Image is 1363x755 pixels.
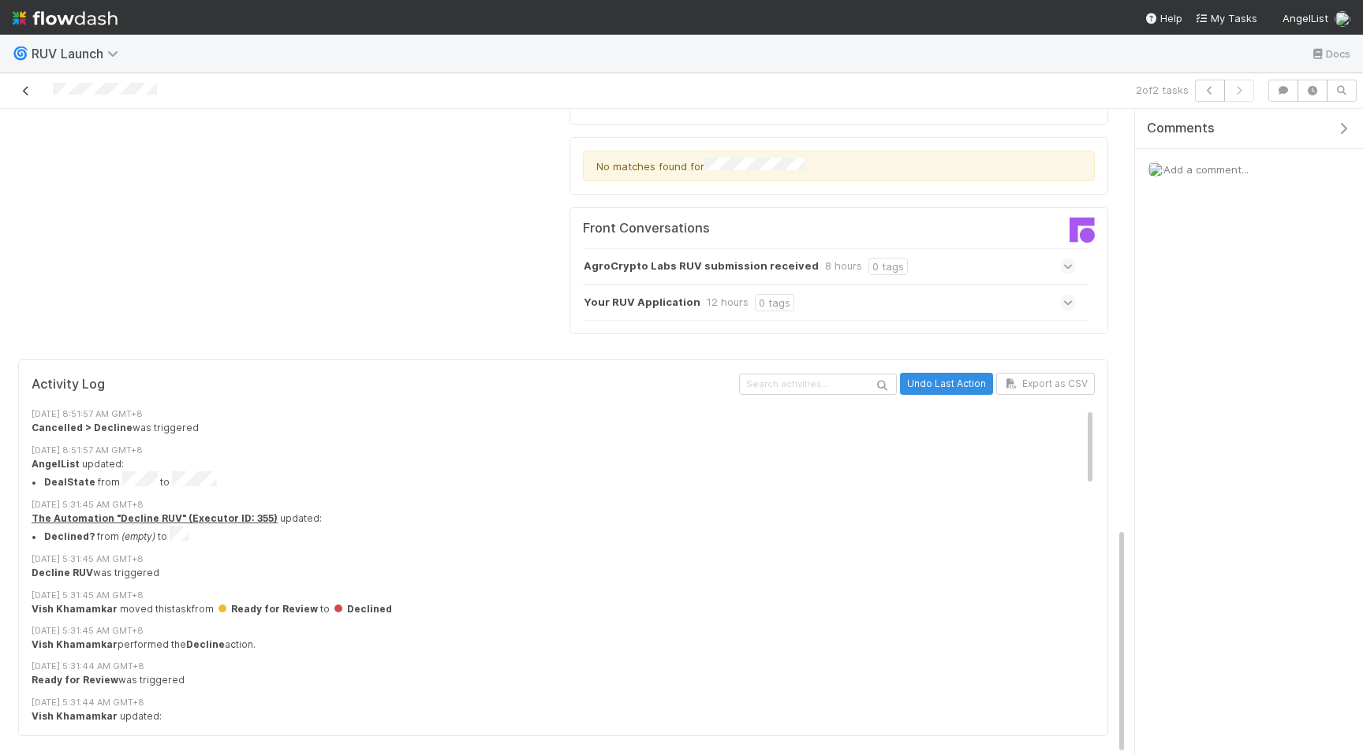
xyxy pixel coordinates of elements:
[32,674,118,686] strong: Ready for Review
[996,373,1095,395] button: Export as CSV
[44,471,1095,490] li: from to
[1147,121,1215,136] span: Comments
[332,603,392,615] span: Declined
[707,294,749,311] div: 12 hours
[1163,163,1249,176] span: Add a comment...
[44,531,95,543] strong: Declined?
[32,377,736,392] h5: Activity Log
[32,638,118,650] strong: Vish Khamamkar
[186,638,225,650] strong: Decline
[32,638,1095,652] div: performed the action.
[739,374,897,395] input: Search activities...
[32,498,1095,511] div: [DATE] 5:31:45 AM GMT+8
[32,673,1095,687] div: was triggered
[32,457,1095,490] div: updated:
[44,526,1095,545] li: from to
[32,567,93,578] strong: Decline RUV
[13,5,118,32] img: logo-inverted-e16ddd16eac7371096b0.svg
[32,46,126,61] span: RUV Launch
[32,552,1095,566] div: [DATE] 5:31:45 AM GMT+8
[32,407,1095,421] div: [DATE] 8:51:57 AM GMT+8
[1335,11,1350,27] img: avatar_b60dc679-d614-4581-862a-45e57e391fbd.png
[32,696,1095,709] div: [DATE] 5:31:44 AM GMT+8
[44,477,95,489] strong: DealState
[825,258,862,275] div: 8 hours
[13,46,28,60] span: 🌀
[1136,82,1189,98] span: 2 of 2 tasks
[32,422,133,433] strong: Cancelled > Decline
[32,566,1095,580] div: was triggered
[584,294,700,311] strong: Your RUV Application
[1148,162,1163,177] img: avatar_b60dc679-d614-4581-862a-45e57e391fbd.png
[121,531,155,543] em: (empty)
[755,294,794,311] div: 0 tags
[32,444,1095,457] div: [DATE] 8:51:57 AM GMT+8
[1195,12,1257,24] span: My Tasks
[32,511,1095,545] div: updated:
[1145,10,1182,26] div: Help
[900,373,993,395] button: Undo Last Action
[32,710,118,722] strong: Vish Khamamkar
[584,258,819,275] strong: AgroCrypto Labs RUV submission received
[32,709,1095,742] div: updated:
[1070,218,1095,243] img: front-logo-b4b721b83371efbadf0a.svg
[32,589,1095,602] div: [DATE] 5:31:45 AM GMT+8
[1195,10,1257,26] a: My Tasks
[1283,12,1328,24] span: AngelList
[32,512,278,524] a: The Automation "Decline RUV" (Executor ID: 355)
[216,603,318,615] span: Ready for Review
[32,458,80,470] strong: AngelList
[32,624,1095,638] div: [DATE] 5:31:45 AM GMT+8
[32,421,1095,435] div: was triggered
[32,602,1095,616] div: moved this task from to
[583,221,827,236] h5: Front Conversations
[1310,44,1350,63] a: Docs
[868,258,908,275] div: 0 tags
[32,603,118,615] strong: Vish Khamamkar
[32,660,1095,673] div: [DATE] 5:31:44 AM GMT+8
[583,151,1095,181] div: No matches found for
